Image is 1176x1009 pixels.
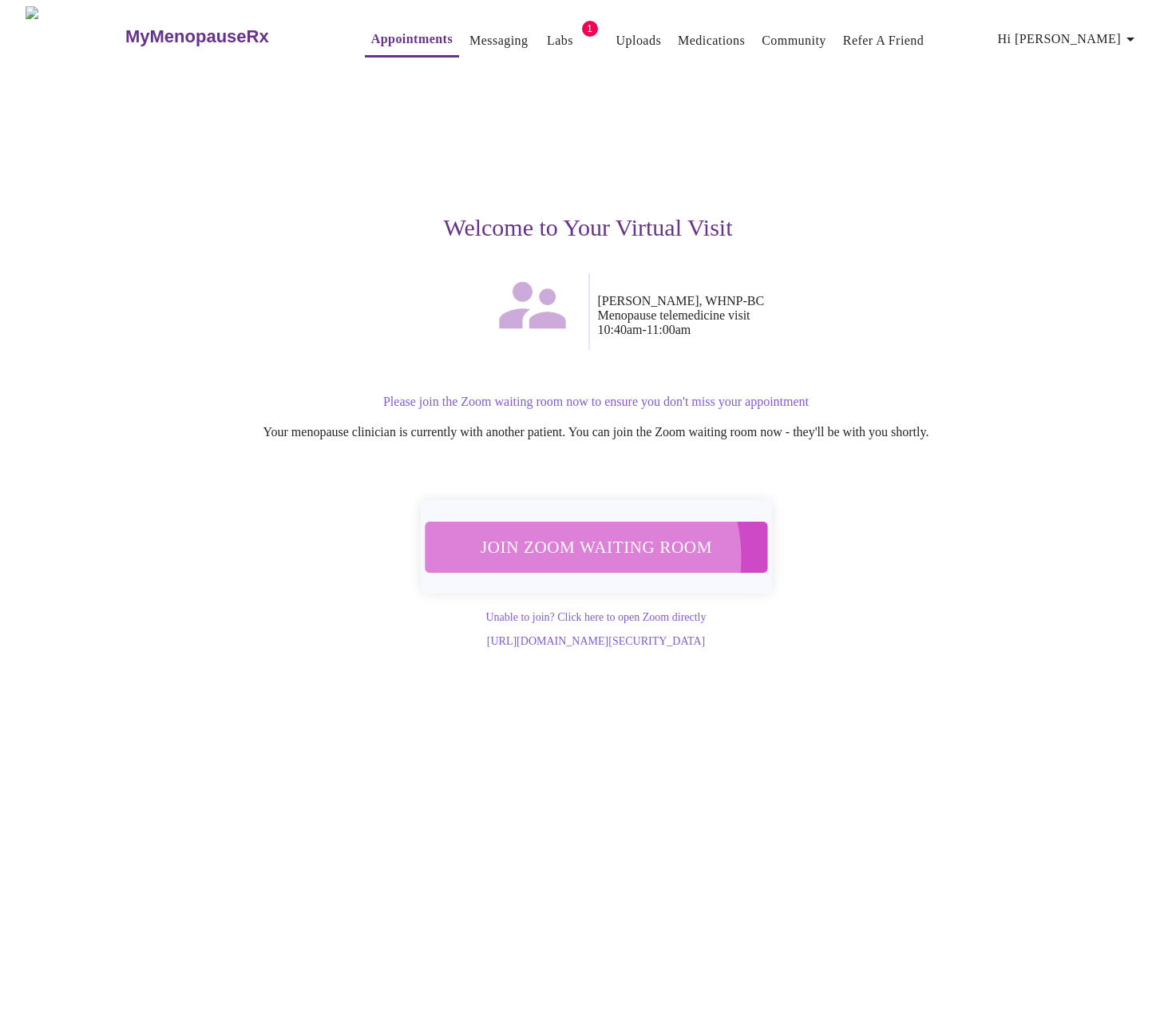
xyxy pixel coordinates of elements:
span: 1 [582,21,598,37]
a: MyMenopauseRx [123,9,332,65]
p: [PERSON_NAME], WHNP-BC Menopause telemedicine visit 10:40am - 11:00am [598,294,1080,337]
button: Refer a Friend [837,25,931,57]
button: Medications [671,25,751,57]
a: Appointments [371,28,453,50]
button: Hi [PERSON_NAME] [992,23,1146,55]
button: Labs [535,25,586,57]
a: Labs [547,30,573,52]
a: Community [762,30,826,52]
h3: MyMenopauseRx [125,26,269,47]
a: Medications [678,30,745,52]
button: Join Zoom Waiting Room [425,522,767,572]
p: Your menopause clinician is currently with another patient. You can join the Zoom waiting room no... [113,425,1080,439]
button: Appointments [365,23,459,58]
a: Refer a Friend [843,30,925,52]
button: Messaging [463,25,534,57]
img: MyMenopauseRx Logo [26,6,123,66]
h3: Welcome to Your Virtual Visit [97,214,1080,241]
span: Hi [PERSON_NAME] [998,28,1140,50]
a: [URL][DOMAIN_NAME][SECURITY_DATA] [487,635,705,647]
button: Community [755,25,833,57]
button: Uploads [610,25,668,57]
a: Messaging [469,30,528,52]
p: Please join the Zoom waiting room now to ensure you don't miss your appointment [113,395,1080,409]
span: Join Zoom Waiting Room [445,532,746,562]
a: Uploads [616,30,662,52]
a: Unable to join? Click here to open Zoom directly [485,611,706,623]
